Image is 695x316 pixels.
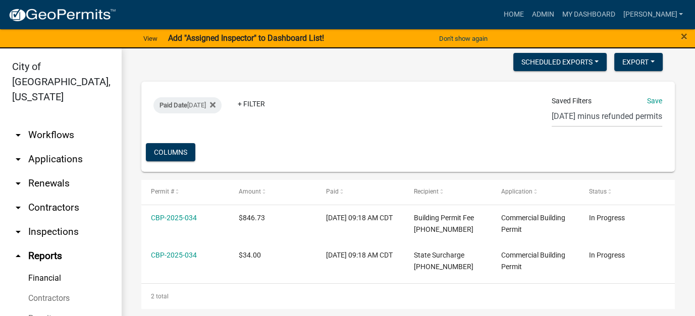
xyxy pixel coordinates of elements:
span: Application [501,188,532,195]
div: [DATE] 09:18 AM CDT [326,212,394,224]
strong: Add "Assigned Inspector" to Dashboard List! [168,33,324,43]
datatable-header-cell: Recipient [404,180,492,204]
button: Close [681,30,687,42]
a: [PERSON_NAME] [619,5,687,24]
a: CBP-2025-034 [151,214,197,222]
datatable-header-cell: Permit # [141,180,229,204]
span: In Progress [589,214,625,222]
span: × [681,29,687,43]
button: Don't show again [435,30,492,47]
datatable-header-cell: Amount [229,180,317,204]
a: CBP-2025-034 [151,251,197,259]
a: My Dashboard [558,5,619,24]
span: Commercial Building Permit [501,251,565,271]
div: [DATE] 09:18 AM CDT [326,249,394,261]
i: arrow_drop_down [12,177,24,189]
datatable-header-cell: Status [579,180,667,204]
span: Building Permit Fee 101-1200-32210 [414,214,474,233]
div: [DATE] [153,97,222,113]
i: arrow_drop_down [12,226,24,238]
span: Status [589,188,607,195]
span: $34.00 [239,251,261,259]
datatable-header-cell: Application [492,180,579,204]
span: Saved Filters [552,96,592,106]
a: Home [499,5,527,24]
i: arrow_drop_down [12,202,24,214]
button: Columns [146,143,195,161]
span: $846.73 [239,214,265,222]
span: Commercial Building Permit [501,214,565,233]
i: arrow_drop_down [12,129,24,141]
a: Admin [527,5,558,24]
span: Permit # [151,188,174,195]
span: Paid [326,188,339,195]
span: In Progress [589,251,625,259]
a: Save [647,97,662,105]
i: arrow_drop_up [12,250,24,262]
span: Recipient [414,188,439,195]
a: + Filter [230,95,273,113]
span: Paid Date [159,101,187,109]
div: 2 total [141,284,675,309]
a: View [139,30,162,47]
span: State Surcharge 101-1200-33425 [414,251,473,271]
i: arrow_drop_down [12,153,24,165]
datatable-header-cell: Paid [316,180,404,204]
button: Scheduled Exports [513,53,607,71]
span: Amount [239,188,261,195]
button: Export [614,53,663,71]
